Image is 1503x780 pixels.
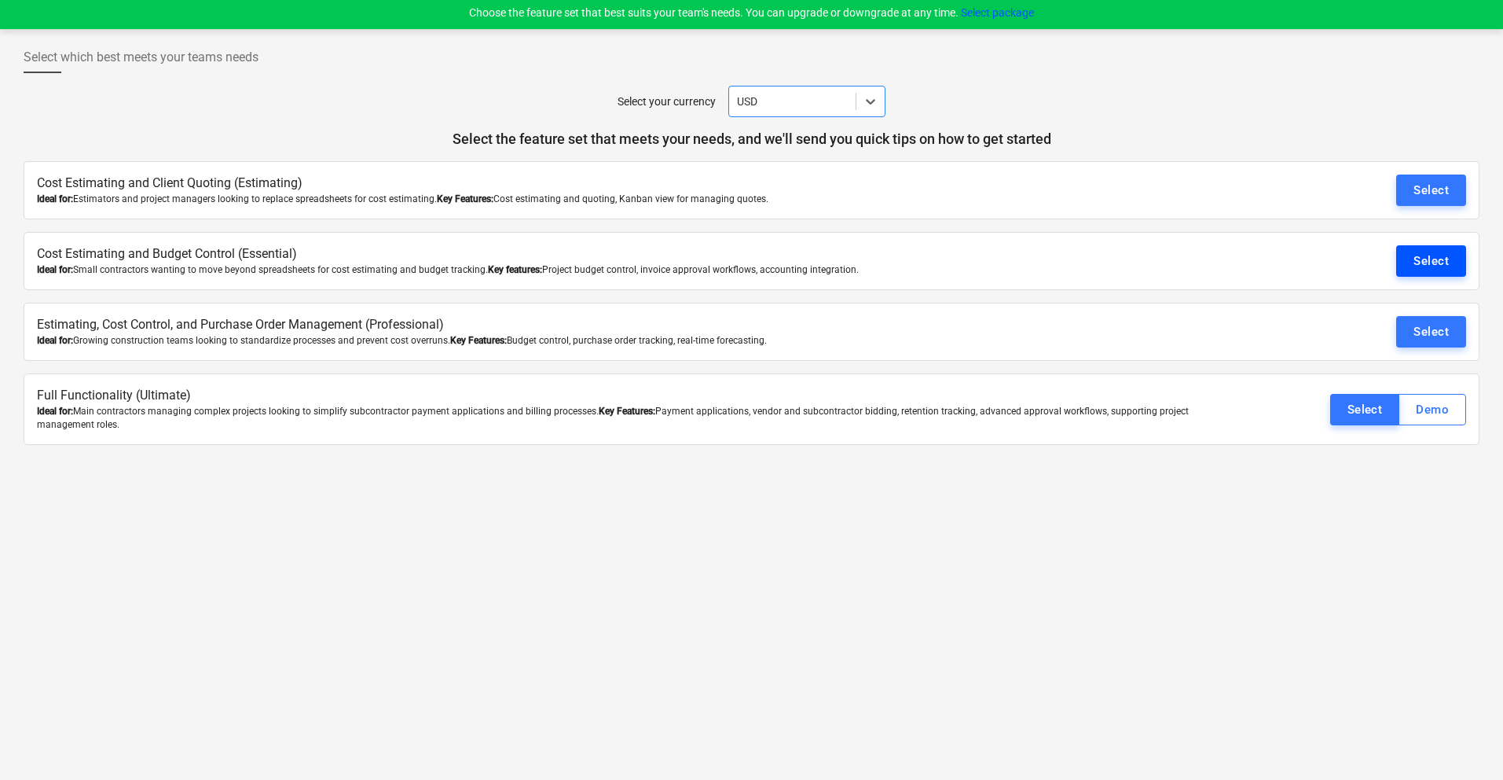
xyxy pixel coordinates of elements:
[37,406,73,417] b: Ideal for:
[1396,316,1466,348] button: Select
[37,245,1228,263] p: Cost Estimating and Budget Control (Essential)
[37,263,1228,277] div: Small contractors wanting to move beyond spreadsheets for cost estimating and budget tracking. Pr...
[1396,175,1466,206] button: Select
[1413,322,1449,342] div: Select
[37,316,1228,334] p: Estimating, Cost Control, and Purchase Order Management (Professional)
[1416,399,1449,420] div: Demo
[599,406,655,417] b: Key Features:
[37,193,73,204] b: Ideal for:
[450,335,507,346] b: Key Features:
[1413,251,1449,271] div: Select
[37,264,73,275] b: Ideal for:
[488,264,542,275] b: Key features:
[618,94,716,110] p: Select your currency
[37,193,1228,206] div: Estimators and project managers looking to replace spreadsheets for cost estimating. Cost estimat...
[961,5,1034,21] button: Select package
[37,405,1228,432] div: Main contractors managing complex projects looking to simplify subcontractor payment applications...
[37,335,73,346] b: Ideal for:
[24,48,258,67] span: Select which best meets your teams needs
[37,334,1228,348] div: Growing construction teams looking to standardize processes and prevent cost overruns. Budget con...
[1347,399,1383,420] div: Select
[1413,180,1449,201] div: Select
[469,5,1034,21] p: Choose the feature set that best suits your team's needs. You can upgrade or downgrade at any time.
[437,193,493,204] b: Key Features:
[37,387,1228,405] p: Full Functionality (Ultimate)
[1399,394,1466,425] button: Demo
[24,130,1479,149] p: Select the feature set that meets your needs, and we'll send you quick tips on how to get started
[37,175,1228,193] p: Cost Estimating and Client Quoting (Estimating)
[1396,245,1466,277] button: Select
[1330,394,1400,425] button: Select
